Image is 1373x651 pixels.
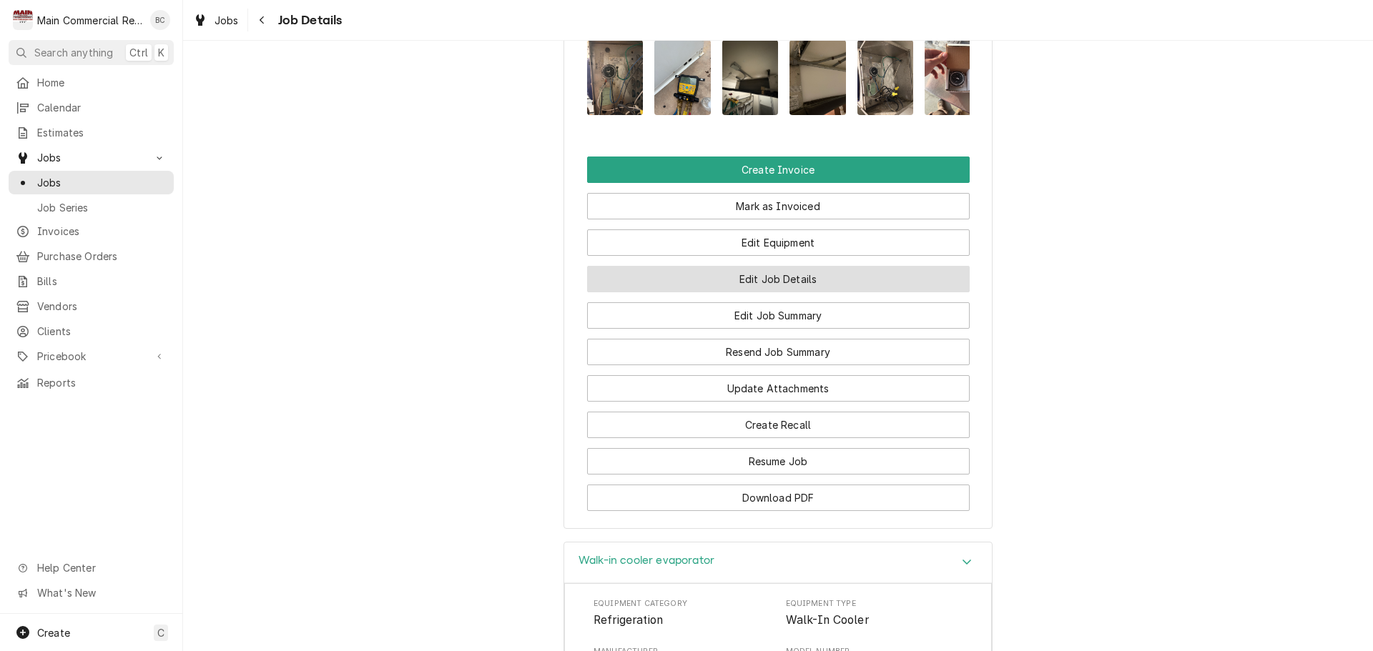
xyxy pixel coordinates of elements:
[786,612,963,629] span: Equipment Type
[37,627,70,639] span: Create
[587,219,970,256] div: Button Group Row
[587,156,970,183] div: Button Group Row
[9,96,174,119] a: Calendar
[564,542,992,583] button: Accordion Details Expand Trigger
[9,40,174,65] button: Search anythingCtrlK
[37,75,167,90] span: Home
[37,349,145,364] span: Pricebook
[37,585,165,600] span: What's New
[129,45,148,60] span: Ctrl
[925,40,981,115] img: NV5im7DaQBu2pPZh8bdD
[37,200,167,215] span: Job Series
[9,269,174,293] a: Bills
[722,40,779,115] img: UO2mxEdHTTW6LQtP7aDj
[587,156,970,511] div: Button Group
[9,344,174,368] a: Go to Pricebook
[594,598,771,610] span: Equipment Category
[587,29,970,126] span: Attachments
[187,9,245,32] a: Jobs
[594,613,663,627] span: Refrigeration
[786,598,963,629] div: Equipment Type
[34,45,113,60] span: Search anything
[594,598,771,629] div: Equipment Category
[857,40,914,115] img: cTidjgtURLiF0wG8vceu
[587,412,970,438] button: Create Recall
[37,249,167,264] span: Purchase Orders
[579,554,714,567] h3: Walk-in cooler evaporator
[587,484,970,511] button: Download PDF
[587,292,970,329] div: Button Group Row
[587,474,970,511] div: Button Group Row
[587,156,970,183] button: Create Invoice
[215,13,239,28] span: Jobs
[786,598,963,610] span: Equipment Type
[9,556,174,580] a: Go to Help Center
[587,15,970,126] div: Attachments
[9,581,174,605] a: Go to What's New
[37,560,165,575] span: Help Center
[9,121,174,144] a: Estimates
[13,10,33,30] div: M
[13,10,33,30] div: Main Commercial Refrigeration Service's Avatar
[587,193,970,219] button: Mark as Invoiced
[587,302,970,329] button: Edit Job Summary
[37,125,167,140] span: Estimates
[251,9,274,31] button: Navigate back
[9,319,174,343] a: Clients
[150,10,170,30] div: Bookkeeper Main Commercial's Avatar
[587,438,970,474] div: Button Group Row
[587,329,970,365] div: Button Group Row
[158,45,164,60] span: K
[654,40,711,115] img: 1jR41VvYQkamQDz28Ut4
[587,365,970,402] div: Button Group Row
[9,219,174,243] a: Invoices
[9,171,174,194] a: Jobs
[37,100,167,115] span: Calendar
[789,40,846,115] img: NvlUJ2drQgu5coIQkVS6
[150,10,170,30] div: BC
[37,224,167,239] span: Invoices
[587,402,970,438] div: Button Group Row
[9,196,174,219] a: Job Series
[587,339,970,365] button: Resend Job Summary
[9,244,174,268] a: Purchase Orders
[587,40,644,115] img: FzSymTSTSSg7eLuJk6Xo
[587,375,970,402] button: Update Attachments
[587,229,970,256] button: Edit Equipment
[9,371,174,394] a: Reports
[587,266,970,292] button: Edit Job Details
[37,375,167,390] span: Reports
[37,150,145,165] span: Jobs
[9,71,174,94] a: Home
[157,625,164,640] span: C
[37,324,167,339] span: Clients
[587,183,970,219] div: Button Group Row
[564,542,992,583] div: Accordion Header
[274,11,343,30] span: Job Details
[786,613,869,627] span: Walk-In Cooler
[9,146,174,169] a: Go to Jobs
[587,448,970,474] button: Resume Job
[594,612,771,629] span: Equipment Category
[37,13,142,28] div: Main Commercial Refrigeration Service
[37,299,167,314] span: Vendors
[37,175,167,190] span: Jobs
[9,294,174,318] a: Vendors
[587,256,970,292] div: Button Group Row
[37,274,167,289] span: Bills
